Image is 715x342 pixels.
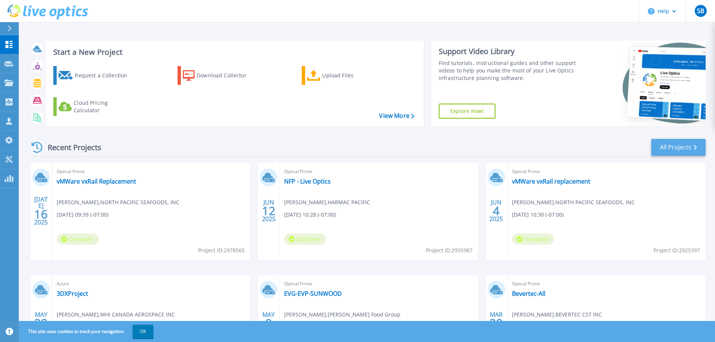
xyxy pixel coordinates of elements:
span: [DATE] 10:30 (-07:00) [512,211,564,219]
span: [PERSON_NAME] , BEVERTEC CST INC [512,310,602,319]
span: Complete [57,234,99,245]
span: Optical Prime [512,167,701,176]
span: 9 [265,320,272,326]
span: [PERSON_NAME] , [PERSON_NAME] Food Group [284,310,400,319]
span: 4 [493,208,500,214]
div: Request a Collection [75,68,135,83]
a: Bevertec-All [512,290,545,297]
span: 16 [34,211,48,217]
div: Support Video Library [439,47,579,56]
a: Explore Now! [439,104,496,119]
span: Optical Prime [57,167,246,176]
span: SB [697,8,704,14]
span: Complete [284,234,326,245]
span: [DATE] 10:28 (-07:00) [284,211,336,219]
h3: Start a New Project [53,48,414,56]
span: Azure [57,280,246,288]
span: [PERSON_NAME] , MHI CANADA AEROSPACE INC [57,310,175,319]
div: MAR 2025 [489,309,503,337]
a: Request a Collection [53,66,137,85]
div: JUN 2025 [489,197,503,224]
div: MAY 2025 [262,309,276,337]
a: Upload Files [302,66,385,85]
span: 29 [489,320,503,326]
div: [DATE] 2025 [34,197,48,224]
a: Download Collector [178,66,261,85]
button: OK [132,325,154,338]
span: Optical Prime [512,280,701,288]
span: Project ID: 2925397 [653,246,700,255]
span: Optical Prime [284,167,473,176]
div: Recent Projects [29,138,111,157]
span: Project ID: 2935987 [426,246,473,255]
div: MAY 2025 [34,309,48,337]
span: 12 [262,208,275,214]
div: Find tutorials, instructional guides and other support videos to help you make the most of your L... [439,59,579,82]
span: Project ID: 2978565 [198,246,245,255]
div: Upload Files [322,68,382,83]
span: [DATE] 09:39 (-07:00) [57,211,108,219]
a: vMWare vxRail Replacement [57,178,136,185]
div: JUN 2025 [262,197,276,224]
a: View More [379,112,414,119]
a: Cloud Pricing Calculator [53,97,137,116]
div: Cloud Pricing Calculator [74,99,134,114]
a: NFP - Live Optics [284,178,331,185]
a: All Projects [651,139,706,156]
a: EVG-EVP-SUNWOOD [284,290,342,297]
span: Complete [512,234,554,245]
a: vMWare vxRail replacement [512,178,590,185]
div: Download Collector [197,68,257,83]
span: [PERSON_NAME] , HARMAC PACIFIC [284,198,370,206]
span: This site uses cookies to track your navigation. [21,325,154,338]
span: Optical Prime [284,280,473,288]
a: 3DXProject [57,290,88,297]
span: 28 [34,320,48,326]
span: [PERSON_NAME] , NORTH PACIFIC SEAFOODS, INC [512,198,635,206]
span: [PERSON_NAME] , NORTH PACIFIC SEAFOODS, INC [57,198,179,206]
